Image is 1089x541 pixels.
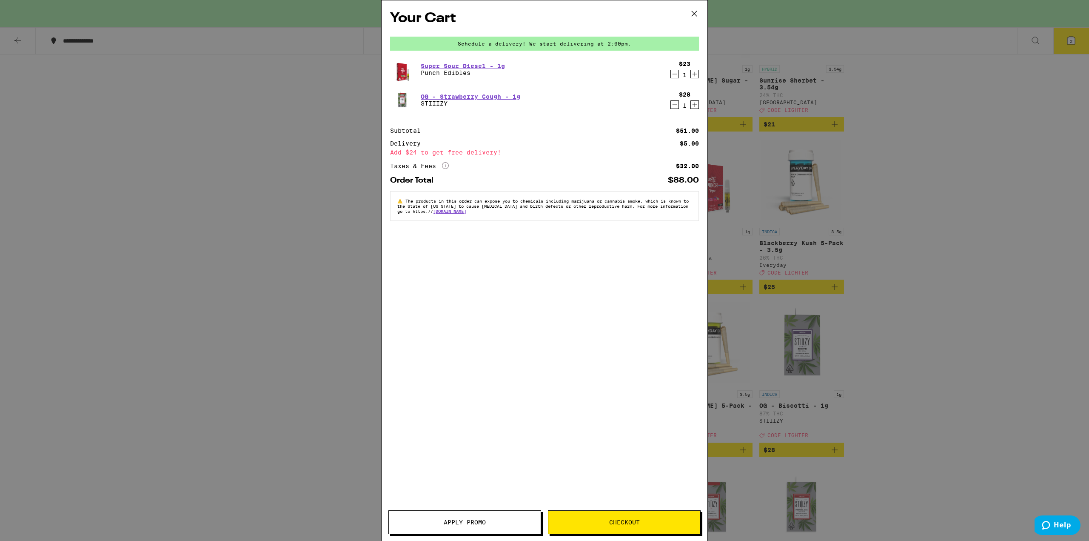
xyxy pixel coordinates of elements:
span: Checkout [609,519,640,525]
iframe: Opens a widget where you can find more information [1035,515,1080,537]
button: Apply Promo [388,510,541,534]
div: $28 [679,91,690,98]
button: Increment [690,100,699,109]
a: OG - Strawberry Cough - 1g [421,93,520,100]
img: STIIIZY - OG - Strawberry Cough - 1g [390,88,414,112]
div: 1 [679,102,690,109]
div: Add $24 to get free delivery! [390,149,699,155]
div: $5.00 [680,140,699,146]
p: Punch Edibles [421,69,505,76]
span: Apply Promo [444,519,486,525]
div: $88.00 [668,177,699,184]
span: ⚠️ [397,198,405,203]
div: Schedule a delivery! We start delivering at 2:00pm. [390,37,699,51]
div: 1 [679,72,690,78]
div: Taxes & Fees [390,162,449,170]
div: Order Total [390,177,439,184]
button: Decrement [670,70,679,78]
img: Punch Edibles - Super Sour Diesel - 1g [390,54,414,85]
div: $32.00 [676,163,699,169]
h2: Your Cart [390,9,699,28]
div: $51.00 [676,128,699,134]
div: Delivery [390,140,427,146]
p: STIIIZY [421,100,520,107]
a: [DOMAIN_NAME] [433,209,466,214]
button: Decrement [670,100,679,109]
button: Checkout [548,510,701,534]
a: Super Sour Diesel - 1g [421,63,505,69]
span: The products in this order can expose you to chemicals including marijuana or cannabis smoke, whi... [397,198,689,214]
div: Subtotal [390,128,427,134]
button: Increment [690,70,699,78]
div: $23 [679,60,690,67]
